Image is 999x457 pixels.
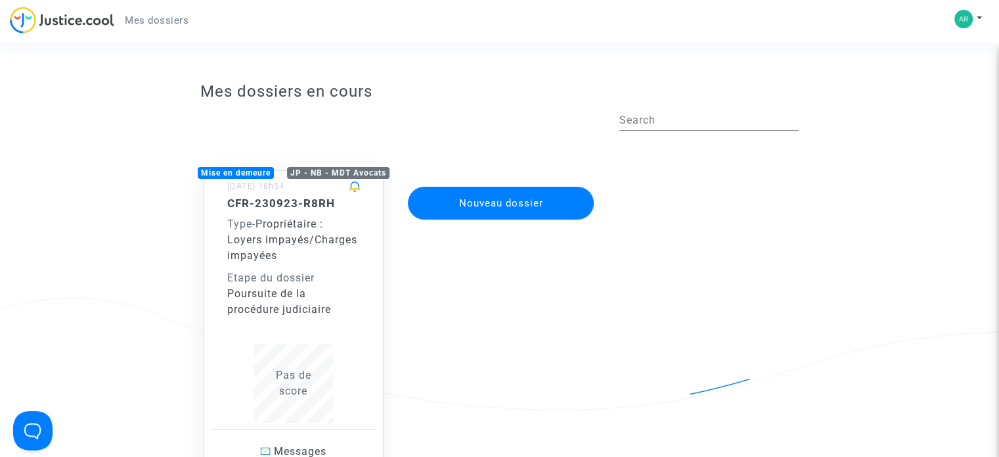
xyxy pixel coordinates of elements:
div: Etape du dossier [227,270,360,286]
iframe: Help Scout Beacon - Open [13,411,53,450]
span: Mes dossiers [125,14,189,26]
button: Nouveau dossier [408,187,594,220]
div: Mise en demeure [198,167,274,179]
span: - [227,218,255,230]
small: [DATE] 18h54 [227,181,284,191]
a: Mes dossiers [114,11,199,30]
h3: Mes dossiers en cours [200,82,799,101]
span: Type [227,218,252,230]
span: Pas de score [276,369,311,397]
h5: CFR-230923-R8RH [227,197,360,210]
div: JP - NB - MDT Avocats [287,167,389,179]
img: adcbb157324aa6a79b6ae5042e29f72f [954,10,973,28]
span: Propriétaire : Loyers impayés/Charges impayées [227,218,357,262]
div: Poursuite de la procédure judiciaire [227,286,360,318]
img: jc-logo.svg [10,7,114,34]
a: Nouveau dossier [407,178,596,191]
